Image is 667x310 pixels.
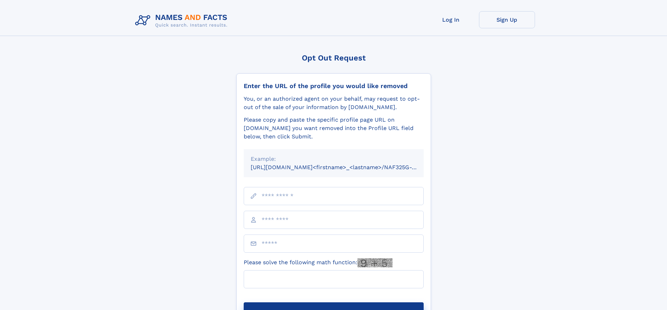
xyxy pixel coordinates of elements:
[251,164,437,171] small: [URL][DOMAIN_NAME]<firstname>_<lastname>/NAF325G-xxxxxxxx
[244,258,392,267] label: Please solve the following math function:
[236,53,431,62] div: Opt Out Request
[244,95,424,111] div: You, or an authorized agent on your behalf, may request to opt-out of the sale of your informatio...
[244,82,424,90] div: Enter the URL of the profile you would like removed
[244,116,424,141] div: Please copy and paste the specific profile page URL on [DOMAIN_NAME] you want removed into the Pr...
[132,11,233,30] img: Logo Names and Facts
[479,11,535,28] a: Sign Up
[251,155,417,163] div: Example:
[423,11,479,28] a: Log In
